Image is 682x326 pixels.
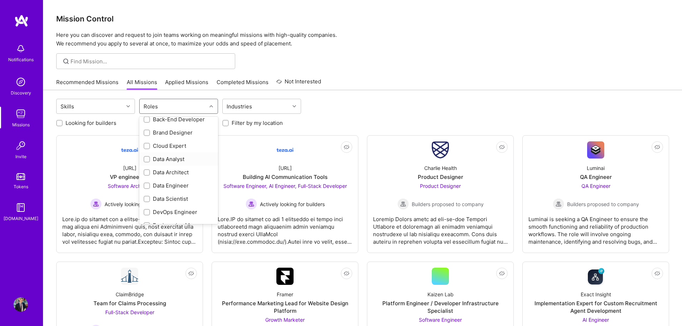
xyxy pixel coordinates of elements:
[218,141,352,247] a: Company Logo[URL]Building AI Communication ToolsSoftware Engineer, AI Engineer, Full-Stack Develo...
[93,300,166,307] div: Team for Claims Processing
[276,77,321,90] a: Not Interested
[14,200,28,215] img: guide book
[344,144,349,150] i: icon EyeClosed
[292,104,296,108] i: icon Chevron
[105,200,169,208] span: Actively looking for builders
[232,119,283,127] label: Filter by my location
[587,164,605,172] div: Luminai
[225,101,254,112] div: Industries
[373,300,508,315] div: Platform Engineer / Developer Infrastructure Specialist
[144,195,214,203] div: Data Scientist
[127,78,157,90] a: All Missions
[144,129,214,136] div: Brand Designer
[14,183,28,190] div: Tokens
[188,271,194,276] i: icon EyeClosed
[277,291,293,298] div: Framer
[62,210,197,245] div: Lore.ip do sitamet con a elitse-doeius TE I&U la etdo mag aliqua eni Adminimveni quis, nost exerc...
[587,268,604,285] img: Company Logo
[56,78,118,90] a: Recommended Missions
[581,291,611,298] div: Exact Insight
[108,183,151,189] span: Software Architect
[121,141,138,159] img: Company Logo
[412,200,484,208] span: Builders proposed to company
[110,173,149,181] div: VP engineering
[66,119,116,127] label: Looking for builders
[121,268,138,285] img: Company Logo
[223,183,347,189] span: Software Engineer, AI Engineer, Full-Stack Developer
[14,297,28,312] img: User Avatar
[373,210,508,245] div: Loremip Dolors ametc ad eli-se-doe Tempori Utlabore et doloremagn ali enimadm veniamqui nostrudex...
[144,222,214,229] div: Engineering Manager
[14,75,28,89] img: discovery
[144,116,214,123] div: Back-End Developer
[260,200,325,208] span: Actively looking for builders
[528,141,663,247] a: Company LogoLuminaiQA EngineerQA Engineer Builders proposed to companyBuilders proposed to compan...
[142,101,160,112] div: Roles
[344,271,349,276] i: icon EyeClosed
[246,198,257,210] img: Actively looking for builders
[499,271,505,276] i: icon EyeClosed
[528,210,663,245] div: Luminai is seeking a QA Engineer to ensure the smooth functioning and reliability of production w...
[144,208,214,216] div: DevOps Engineer
[16,173,25,180] img: tokens
[587,141,604,159] img: Company Logo
[165,78,208,90] a: Applied Missions
[528,300,663,315] div: Implementation Expert for Custom Recruitment Agent Development
[105,309,154,315] span: Full-Stack Developer
[217,78,269,90] a: Completed Missions
[14,138,28,153] img: Invite
[424,164,457,172] div: Charlie Health
[14,107,28,121] img: teamwork
[126,104,130,108] i: icon Chevron
[279,164,292,172] div: [URL]
[11,89,31,97] div: Discovery
[59,101,76,112] div: Skills
[427,291,454,298] div: Kaizen Lab
[218,210,352,245] div: Lore.IP do sitamet co adi 1 elitseddo ei tempo inci utlaboreetd magn aliquaenim admin veniamqu no...
[4,215,38,222] div: [DOMAIN_NAME]
[499,144,505,150] i: icon EyeClosed
[419,317,462,323] span: Software Engineer
[116,291,144,298] div: ClaimBridge
[71,58,230,65] input: Find Mission...
[567,200,639,208] span: Builders proposed to company
[373,141,508,247] a: Company LogoCharlie HealthProduct DesignerProduct Designer Builders proposed to companyBuilders p...
[276,268,294,285] img: Company Logo
[243,173,328,181] div: Building AI Communication Tools
[62,141,197,247] a: Company Logo[URL]VP engineeringSoftware Architect Actively looking for buildersActively looking f...
[12,121,30,128] div: Missions
[12,297,30,312] a: User Avatar
[56,31,669,48] p: Here you can discover and request to join teams working on meaningful missions with high-quality ...
[144,142,214,150] div: Cloud Expert
[580,173,612,181] div: QA Engineer
[553,198,564,210] img: Builders proposed to company
[62,57,70,65] i: icon SearchGrey
[14,42,28,56] img: bell
[432,141,449,159] img: Company Logo
[56,14,669,23] h3: Mission Control
[209,104,213,108] i: icon Chevron
[654,144,660,150] i: icon EyeClosed
[397,198,409,210] img: Builders proposed to company
[582,317,609,323] span: AI Engineer
[265,317,305,323] span: Growth Marketer
[654,271,660,276] i: icon EyeClosed
[144,155,214,163] div: Data Analyst
[420,183,461,189] span: Product Designer
[8,56,34,63] div: Notifications
[218,300,352,315] div: Performance Marketing Lead for Website Design Platform
[90,198,102,210] img: Actively looking for builders
[14,14,29,27] img: logo
[581,183,610,189] span: QA Engineer
[15,153,26,160] div: Invite
[418,173,463,181] div: Product Designer
[276,141,294,159] img: Company Logo
[144,182,214,189] div: Data Engineer
[123,164,136,172] div: [URL]
[144,169,214,176] div: Data Architect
